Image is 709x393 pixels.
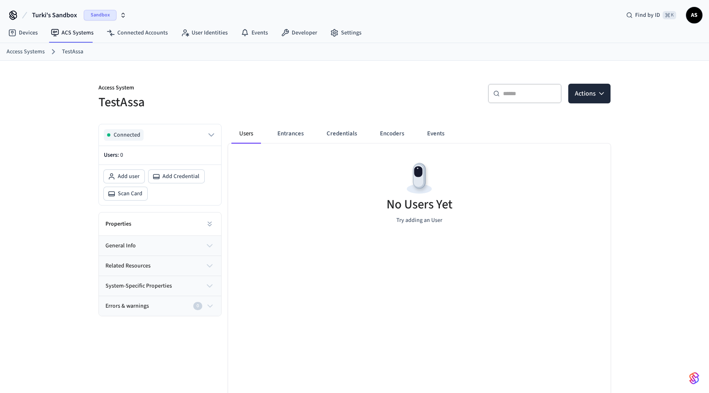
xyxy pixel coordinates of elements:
[104,170,144,183] button: Add user
[62,48,83,56] a: TestAssa
[84,10,117,21] span: Sandbox
[99,256,221,276] button: related resources
[98,84,350,94] p: Access System
[32,10,77,20] span: Turki's Sandbox
[105,282,172,290] span: system-specific properties
[105,262,151,270] span: related resources
[568,84,611,103] button: Actions
[686,7,702,23] button: AS
[689,372,699,385] img: SeamLogoGradient.69752ec5.svg
[44,25,100,40] a: ACS Systems
[98,94,350,111] h5: TestAssa
[118,190,142,198] span: Scan Card
[401,160,438,197] img: Devices Empty State
[324,25,368,40] a: Settings
[193,302,202,310] div: 0
[105,302,149,311] span: Errors & warnings
[234,25,274,40] a: Events
[320,124,364,144] button: Credentials
[99,296,221,316] button: Errors & warnings0
[118,172,140,181] span: Add user
[396,216,442,225] p: Try adding an User
[149,170,204,183] button: Add Credential
[373,124,411,144] button: Encoders
[104,151,216,160] p: Users:
[7,48,45,56] a: Access Systems
[663,11,676,19] span: ⌘ K
[635,11,660,19] span: Find by ID
[114,131,140,139] span: Connected
[174,25,234,40] a: User Identities
[120,151,123,159] span: 0
[100,25,174,40] a: Connected Accounts
[271,124,310,144] button: Entrances
[105,220,131,228] h2: Properties
[231,124,261,144] button: Users
[2,25,44,40] a: Devices
[620,8,683,23] div: Find by ID⌘ K
[274,25,324,40] a: Developer
[99,236,221,256] button: general info
[687,8,702,23] span: AS
[104,129,216,141] button: Connected
[421,124,451,144] button: Events
[387,196,453,213] h5: No Users Yet
[162,172,199,181] span: Add Credential
[99,276,221,296] button: system-specific properties
[105,242,136,250] span: general info
[104,187,147,200] button: Scan Card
